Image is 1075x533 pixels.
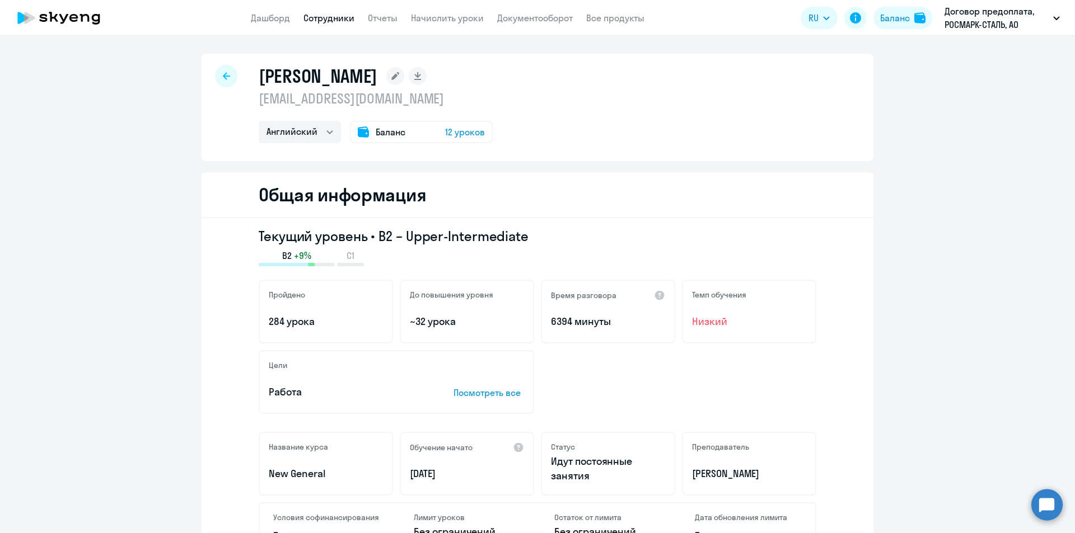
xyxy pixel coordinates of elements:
[269,314,383,329] p: 284 урока
[410,442,473,452] h5: Обучение начато
[410,290,493,300] h5: До повышения уровня
[269,466,383,481] p: New General
[880,11,910,25] div: Баланс
[269,385,419,399] p: Работа
[347,249,354,262] span: C1
[497,12,573,23] a: Документооборот
[259,65,377,87] h1: [PERSON_NAME]
[808,11,819,25] span: RU
[410,314,524,329] p: ~32 урока
[273,512,380,522] h4: Условия софинансирования
[695,512,802,522] h4: Дата обновления лимита
[692,466,806,481] p: [PERSON_NAME]
[801,7,838,29] button: RU
[376,125,405,139] span: Баланс
[294,249,311,262] span: +9%
[551,314,665,329] p: 6394 минуты
[282,249,292,262] span: B2
[945,4,1049,31] p: Договор предоплата, РОСМАРК-СТАЛЬ, АО
[454,386,524,399] p: Посмотреть все
[259,183,426,206] h2: Общая информация
[551,442,575,452] h5: Статус
[410,466,524,481] p: [DATE]
[303,12,354,23] a: Сотрудники
[259,89,493,107] p: [EMAIL_ADDRESS][DOMAIN_NAME]
[692,442,749,452] h5: Преподаватель
[269,360,287,370] h5: Цели
[939,4,1065,31] button: Договор предоплата, РОСМАРК-СТАЛЬ, АО
[873,7,932,29] button: Балансbalance
[551,290,616,300] h5: Время разговора
[414,512,521,522] h4: Лимит уроков
[554,512,661,522] h4: Остаток от лимита
[445,125,485,139] span: 12 уроков
[259,227,816,245] h3: Текущий уровень • B2 – Upper-Intermediate
[692,314,806,329] span: Низкий
[269,442,328,452] h5: Название курса
[586,12,644,23] a: Все продукты
[551,454,665,483] p: Идут постоянные занятия
[411,12,484,23] a: Начислить уроки
[269,290,305,300] h5: Пройдено
[692,290,746,300] h5: Темп обучения
[251,12,290,23] a: Дашборд
[914,12,926,23] img: balance
[368,12,398,23] a: Отчеты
